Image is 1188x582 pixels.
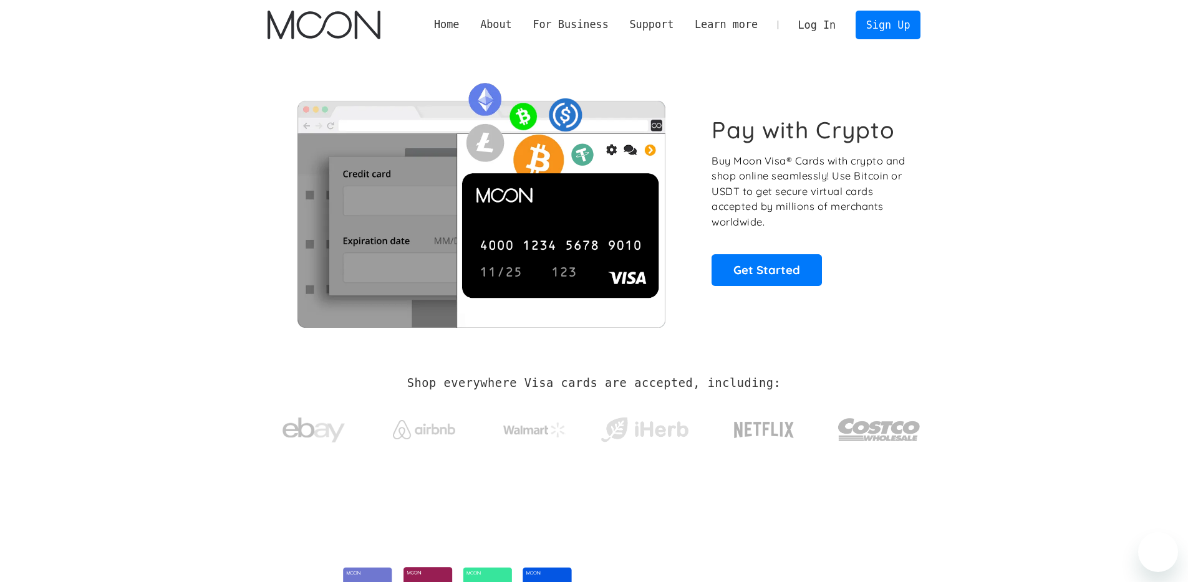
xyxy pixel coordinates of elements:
img: iHerb [598,414,691,446]
a: Netflix [708,402,820,452]
img: Moon Cards let you spend your crypto anywhere Visa is accepted. [268,74,695,327]
a: ebay [268,398,360,456]
img: Moon Logo [268,11,380,39]
iframe: Botón para iniciar la ventana de mensajería [1138,532,1178,572]
img: ebay [283,411,345,450]
a: Log In [788,11,846,39]
a: Get Started [712,254,822,285]
a: Airbnb [377,408,470,446]
a: Sign Up [856,11,920,39]
h2: Shop everywhere Visa cards are accepted, including: [407,376,781,390]
div: Learn more [684,17,768,32]
div: For Business [533,17,608,32]
img: Netflix [733,414,795,446]
p: Buy Moon Visa® Cards with crypto and shop online seamlessly! Use Bitcoin or USDT to get secure vi... [712,153,907,230]
div: Support [629,17,674,32]
a: home [268,11,380,39]
img: Walmart [503,422,566,437]
div: Learn more [695,17,758,32]
a: Costco [838,394,921,459]
h1: Pay with Crypto [712,116,895,144]
img: Airbnb [393,420,455,439]
div: Support [619,17,684,32]
a: Home [423,17,470,32]
img: Costco [838,406,921,453]
div: About [470,17,522,32]
div: For Business [523,17,619,32]
div: About [480,17,512,32]
a: iHerb [598,401,691,452]
a: Walmart [488,410,581,444]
